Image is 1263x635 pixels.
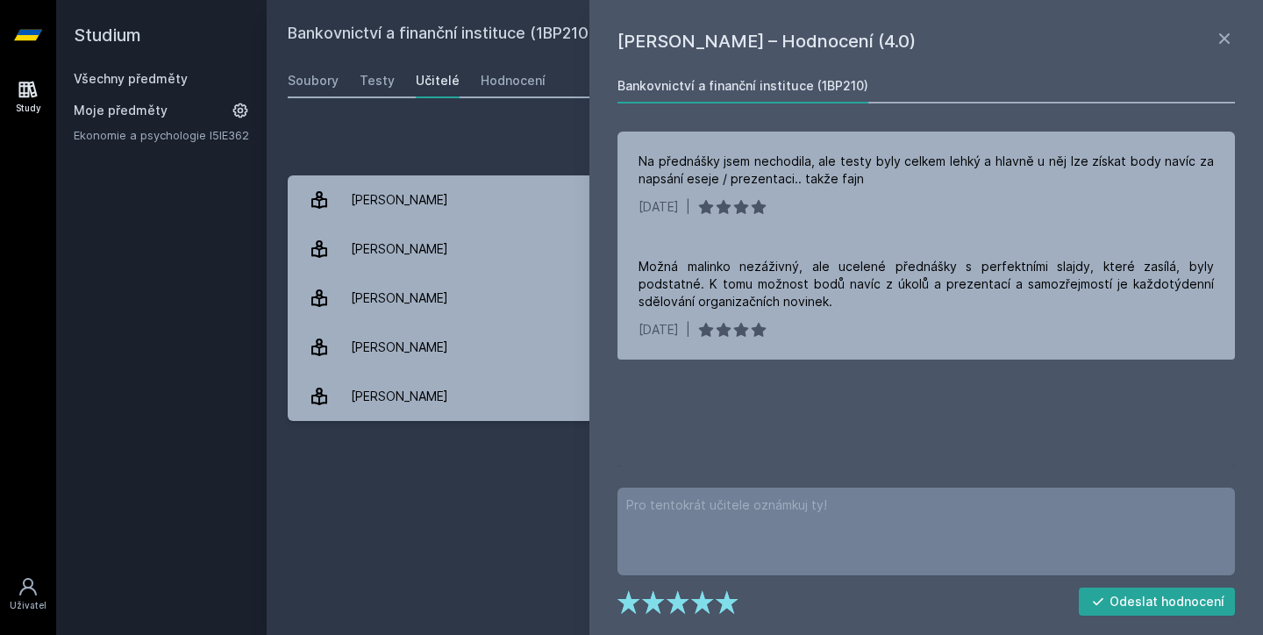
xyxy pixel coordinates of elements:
[288,175,1242,225] a: [PERSON_NAME] 2 hodnocení 4.0
[74,71,188,86] a: Všechny předměty
[639,321,679,339] div: [DATE]
[4,70,53,124] a: Study
[288,72,339,89] div: Soubory
[351,232,448,267] div: [PERSON_NAME]
[4,567,53,621] a: Uživatel
[16,102,41,115] div: Study
[686,321,690,339] div: |
[212,128,249,142] a: 5IE362
[416,72,460,89] div: Učitelé
[288,225,1242,274] a: [PERSON_NAME] 2 hodnocení 5.0
[74,126,212,144] a: Ekonomie a psychologie I
[351,182,448,218] div: [PERSON_NAME]
[481,63,546,98] a: Hodnocení
[639,258,1214,310] div: Možná malinko nezáživný, ale ucelené přednášky s perfektními slajdy, které zasílá, byly podstatné...
[351,281,448,316] div: [PERSON_NAME]
[351,379,448,414] div: [PERSON_NAME]
[74,102,168,119] span: Moje předměty
[360,72,395,89] div: Testy
[288,21,1045,49] h2: Bankovnictví a finanční instituce (1BP210)
[639,153,1214,188] div: Na přednášky jsem nechodila, ale testy byly celkem lehký a hlavně u něj lze získat body navíc za ...
[288,63,339,98] a: Soubory
[10,599,46,612] div: Uživatel
[351,330,448,365] div: [PERSON_NAME]
[288,372,1242,421] a: [PERSON_NAME] 1 hodnocení 5.0
[481,72,546,89] div: Hodnocení
[288,274,1242,323] a: [PERSON_NAME] 9 hodnocení 4.4
[416,63,460,98] a: Učitelé
[360,63,395,98] a: Testy
[639,198,679,216] div: [DATE]
[686,198,690,216] div: |
[288,323,1242,372] a: [PERSON_NAME] 2 hodnocení 3.0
